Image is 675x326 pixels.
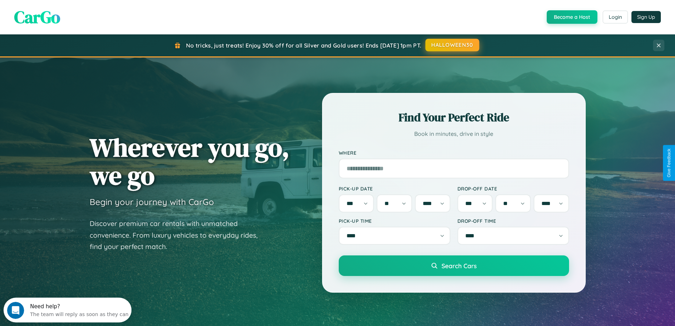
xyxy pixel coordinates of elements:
[457,186,569,192] label: Drop-off Date
[339,129,569,139] p: Book in minutes, drive in style
[339,150,569,156] label: Where
[666,149,671,177] div: Give Feedback
[339,255,569,276] button: Search Cars
[90,133,289,189] h1: Wherever you go, we go
[339,186,450,192] label: Pick-up Date
[603,11,628,23] button: Login
[90,218,267,253] p: Discover premium car rentals with unmatched convenience. From luxury vehicles to everyday rides, ...
[3,3,132,22] div: Open Intercom Messenger
[14,5,60,29] span: CarGo
[186,42,421,49] span: No tricks, just treats! Enjoy 30% off for all Silver and Gold users! Ends [DATE] 1pm PT.
[339,218,450,224] label: Pick-up Time
[631,11,661,23] button: Sign Up
[27,12,125,19] div: The team will reply as soon as they can
[27,6,125,12] div: Need help?
[7,302,24,319] iframe: Intercom live chat
[457,218,569,224] label: Drop-off Time
[426,39,479,51] button: HALLOWEEN30
[4,298,131,322] iframe: Intercom live chat discovery launcher
[547,10,597,24] button: Become a Host
[441,262,477,270] span: Search Cars
[90,197,214,207] h3: Begin your journey with CarGo
[339,110,569,125] h2: Find Your Perfect Ride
